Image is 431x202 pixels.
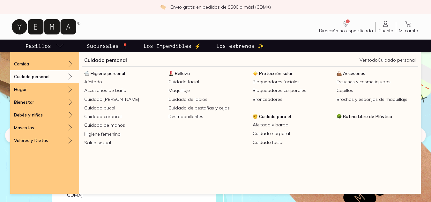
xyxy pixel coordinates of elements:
[250,112,334,121] a: Cuidado para élCuidado para él
[378,28,393,34] span: Cuenta
[316,20,375,34] a: Dirección no especificada
[82,95,166,104] a: Cuidado [PERSON_NAME]
[82,86,166,95] a: Accesorios de baño
[396,20,421,34] a: Mi carrito
[24,40,65,52] a: pasillo-todos-link
[337,71,342,76] img: Accesorios
[259,71,293,76] span: Protección solar
[14,112,43,118] p: Bebés y niños
[334,69,418,78] a: AccesoriosAccesorios
[216,42,264,50] p: Los estrenos ✨
[82,121,166,130] a: Cuidado de manos
[250,86,334,95] a: Bloqueadores corporales
[215,40,265,52] a: Los estrenos ✨
[166,104,250,112] a: Cuidado de pestañas y cejas
[166,95,250,104] a: Cuidado de labios
[84,56,127,64] a: Cuidado personal
[166,69,250,78] a: BellezaBelleza
[82,69,166,78] a: Higiene personalHigiene personal
[253,114,258,119] img: Cuidado para él
[82,138,166,147] a: Salud sexual
[343,71,365,76] span: Accesorios
[334,95,418,104] a: Brochas y esponjas de maquillaje
[250,129,334,138] a: Cuidado corporal
[250,95,334,104] a: Bronceadores
[250,138,334,147] a: Cuidado facial
[14,74,49,79] p: Cuidado personal
[250,78,334,86] a: Bloqueadores faciales
[14,99,34,105] p: Bienestar
[334,112,418,121] a: Rutina Libre de PlásticoRutina Libre de Plástico
[84,71,89,76] img: Higiene personal
[334,78,418,86] a: Estuches y cosmetiqueras
[82,78,166,86] a: Afeitado
[168,71,174,76] img: Belleza
[144,42,201,50] p: Los Imperdibles ⚡️
[160,4,166,10] img: check
[85,40,130,52] a: Sucursales 📍
[334,86,418,95] a: Cepillos
[343,114,392,119] span: Rutina Libre de Plástico
[360,57,416,63] a: Ver todoCuidado personal
[253,71,258,76] img: Protección solar
[14,138,48,143] p: Valores y Dietas
[14,86,27,92] p: Hogar
[250,121,334,129] a: Afeitado y barba
[166,112,250,121] a: Desmaquillantes
[82,112,166,121] a: Cuidado corporal
[87,42,128,50] p: Sucursales 📍
[166,78,250,86] a: Cuidado facial
[376,20,396,34] a: Cuenta
[166,86,250,95] a: Maquillaje
[142,40,202,52] a: Los Imperdibles ⚡️
[175,71,190,76] span: Belleza
[319,28,373,34] span: Dirección no especificada
[26,42,51,50] p: Pasillos
[14,125,34,131] p: Mascotas
[250,69,334,78] a: Protección solarProtección solar
[399,28,418,34] span: Mi carrito
[14,61,29,67] p: Comida
[170,4,271,10] p: ¡Envío gratis en pedidos de $500 o más! (CDMX)
[82,130,166,138] a: Higiene femenina
[259,114,291,119] span: Cuidado para él
[82,104,166,112] a: Cuidado bucal
[91,71,125,76] span: Higiene personal
[337,114,342,119] img: Rutina Libre de Plástico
